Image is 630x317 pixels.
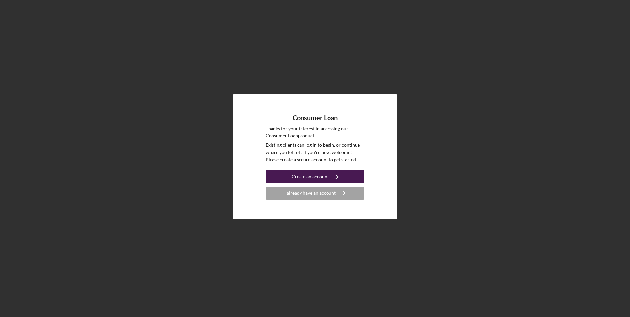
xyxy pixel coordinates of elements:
[292,170,329,183] div: Create an account
[266,170,364,183] button: Create an account
[284,187,336,200] div: I already have an account
[266,187,364,200] button: I already have an account
[266,170,364,185] a: Create an account
[266,125,364,140] p: Thanks for your interest in accessing our Consumer Loan product.
[293,114,338,122] h4: Consumer Loan
[266,141,364,163] p: Existing clients can log in to begin, or continue where you left off. If you're new, welcome! Ple...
